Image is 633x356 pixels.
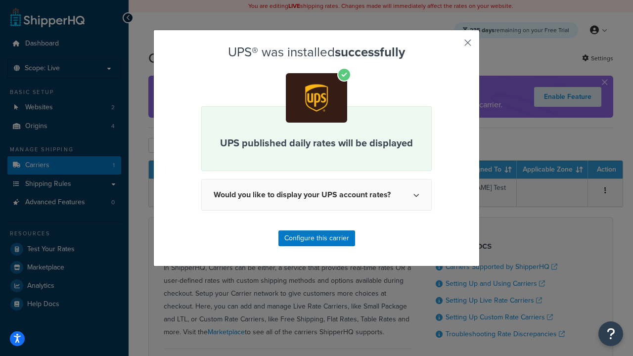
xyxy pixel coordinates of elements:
strong: successfully [335,43,405,61]
button: Would you like to display your UPS account rates? [201,179,432,211]
button: Configure this carrier [278,230,355,246]
button: Open Resource Center [598,321,623,346]
i: Check mark [337,68,351,82]
h2: UPS® was installed [201,45,432,59]
img: app-ups.png [286,73,347,122]
p: UPS published daily rates will be displayed [214,135,419,150]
